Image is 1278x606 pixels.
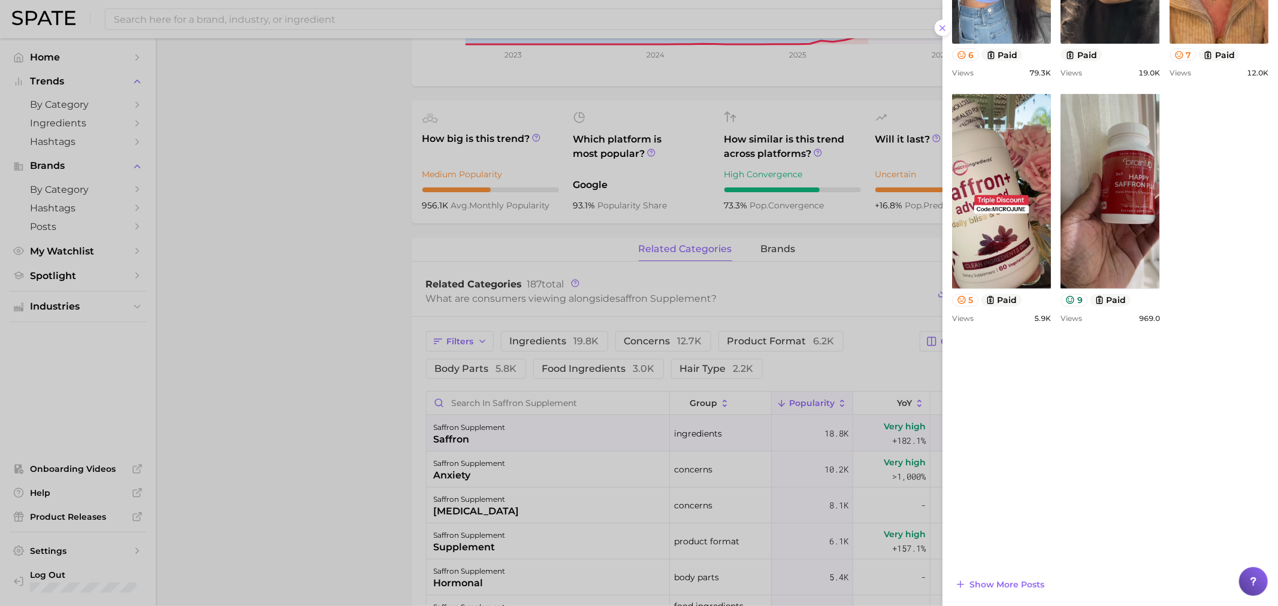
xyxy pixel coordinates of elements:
span: Views [952,314,974,323]
button: 9 [1061,294,1087,307]
span: 79.3k [1029,68,1051,77]
button: 6 [952,49,979,61]
span: 969.0 [1139,314,1160,323]
span: Show more posts [969,580,1044,590]
button: paid [981,49,1023,61]
button: Show more posts [952,576,1047,593]
span: Views [1061,68,1082,77]
span: 12.0k [1247,68,1268,77]
span: Views [952,68,974,77]
button: paid [1061,49,1102,61]
button: paid [981,294,1022,307]
button: 7 [1170,49,1197,61]
span: 19.0k [1138,68,1160,77]
button: paid [1090,294,1131,307]
span: Views [1061,314,1082,323]
button: paid [1198,49,1240,61]
span: 5.9k [1034,314,1051,323]
button: 5 [952,294,978,307]
span: Views [1170,68,1191,77]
